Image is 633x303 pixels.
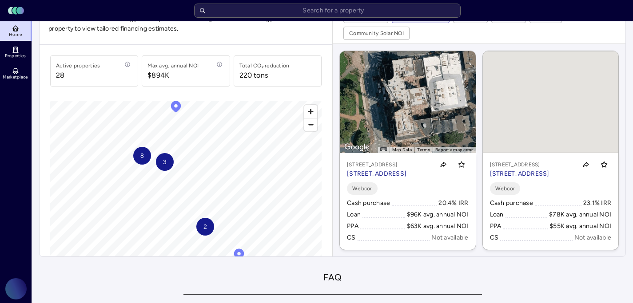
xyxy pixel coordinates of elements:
[352,184,372,193] span: Webcor
[407,221,469,231] div: $63K avg. annual NOI
[3,75,28,80] span: Marketplace
[431,233,468,243] div: Not available
[597,157,611,172] button: Toggle favorite
[483,51,619,250] a: Map[STREET_ADDRESS][STREET_ADDRESS]Toggle favoriteWebcorCash purchase23.1% IRRLoan$78K avg. annua...
[490,169,549,179] p: [STREET_ADDRESS]
[56,61,100,70] div: Active properties
[48,14,323,34] span: Welcome to the Lumen Energy marketplace for financing on-site clean energy. Click on a property t...
[495,184,515,193] span: Webcor
[9,32,22,37] span: Home
[232,248,246,264] div: Map marker
[5,53,26,59] span: Properties
[133,147,151,165] div: Map marker
[147,61,199,70] div: Max avg. annual NOI
[490,233,499,243] div: CS
[347,210,361,220] div: Loan
[163,157,167,167] span: 3
[549,210,611,220] div: $78K avg. annual NOI
[347,169,406,179] p: [STREET_ADDRESS]
[304,118,317,131] button: Zoom out
[140,151,144,161] span: 8
[347,233,356,243] div: CS
[50,101,322,278] canvas: Map
[169,100,183,116] div: Map marker
[347,221,358,231] div: PPA
[490,198,533,208] div: Cash purchase
[183,271,482,283] h2: FAQ
[344,27,409,39] button: Community Solar NOI
[490,160,549,169] p: [STREET_ADDRESS]
[304,105,317,118] button: Zoom in
[239,70,268,81] div: 220 tons
[56,70,100,81] span: 28
[347,160,406,169] p: [STREET_ADDRESS]
[490,221,502,231] div: PPA
[304,118,317,131] span: Zoom out
[583,198,611,208] div: 23.1% IRR
[454,157,469,172] button: Toggle favorite
[438,198,468,208] div: 20.4% IRR
[239,61,290,70] div: Total CO₂ reduction
[349,29,404,38] div: Community Solar NOI
[340,51,476,250] a: Map[STREET_ADDRESS][STREET_ADDRESS]Toggle favoriteWebcorCash purchase20.4% IRRLoan$96K avg. annua...
[574,233,611,243] div: Not available
[203,222,207,232] span: 2
[549,221,611,231] div: $55K avg. annual NOI
[196,218,214,236] div: Map marker
[347,198,390,208] div: Cash purchase
[156,153,174,171] div: Map marker
[407,210,469,220] div: $96K avg. annual NOI
[194,4,461,18] input: Search for a property
[490,210,504,220] div: Loan
[147,70,199,81] span: $894K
